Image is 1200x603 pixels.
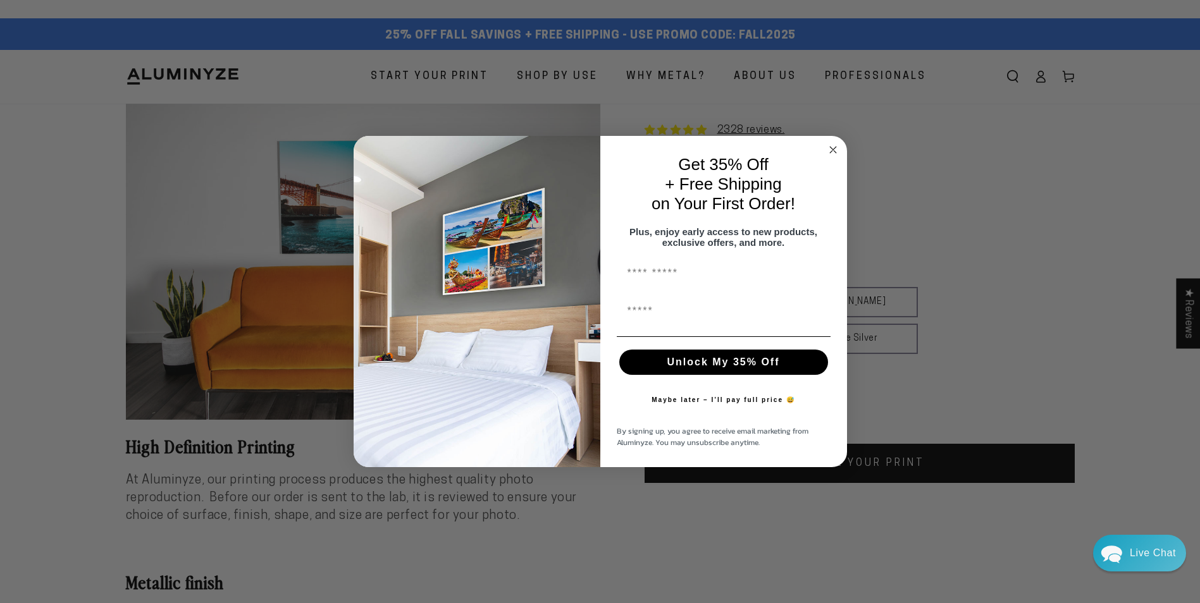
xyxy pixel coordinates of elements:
[645,387,801,413] button: Maybe later – I’ll pay full price 😅
[619,350,828,375] button: Unlock My 35% Off
[617,336,831,337] img: underline
[629,226,817,248] span: Plus, enjoy early access to new products, exclusive offers, and more.
[665,174,781,193] span: + Free Shipping
[617,425,808,448] span: By signing up, you agree to receive email marketing from Aluminyze. You may unsubscribe anytime.
[354,136,600,467] img: 728e4f65-7e6c-44e2-b7d1-0292a396982f.jpeg
[678,155,769,174] span: Get 35% Off
[1130,535,1176,571] div: Contact Us Directly
[652,194,795,213] span: on Your First Order!
[1093,535,1186,571] div: Chat widget toggle
[826,142,841,157] button: Close dialog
